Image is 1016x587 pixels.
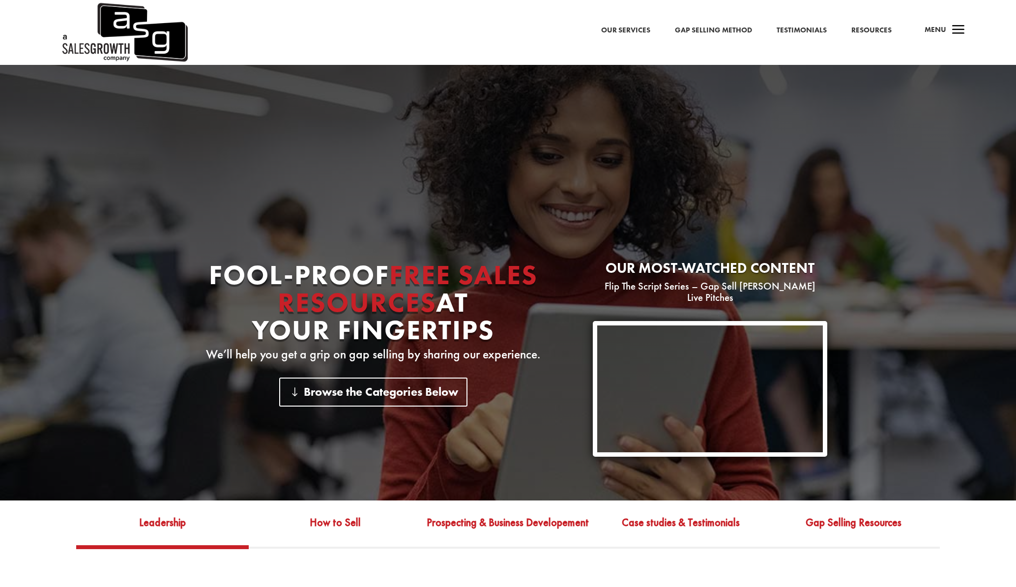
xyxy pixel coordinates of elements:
span: Free Sales Resources [278,257,538,320]
a: Leadership [76,514,249,545]
a: Gap Selling Resources [767,514,940,545]
a: Resources [851,24,892,37]
a: Our Services [601,24,650,37]
span: Menu [925,25,946,34]
a: Prospecting & Business Developement [422,514,594,545]
h1: Fool-proof At Your Fingertips [189,261,558,349]
a: Gap Selling Method [675,24,752,37]
p: We’ll help you get a grip on gap selling by sharing our experience. [189,349,558,360]
span: a [949,21,968,40]
a: Case studies & Testimonials [594,514,767,545]
a: Browse the Categories Below [279,378,467,407]
a: How to Sell [249,514,421,545]
a: Testimonials [777,24,827,37]
p: Flip The Script Series – Gap Sell [PERSON_NAME] Live Pitches [593,280,827,304]
h2: Our most-watched content [593,261,827,280]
